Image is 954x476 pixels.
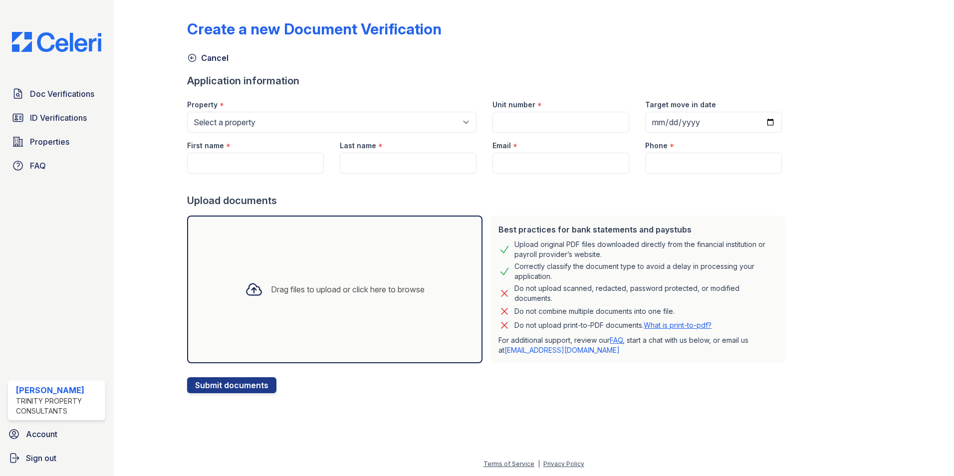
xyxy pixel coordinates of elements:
[514,239,778,259] div: Upload original PDF files downloaded directly from the financial institution or payroll provider’...
[645,141,668,151] label: Phone
[271,283,425,295] div: Drag files to upload or click here to browse
[187,100,218,110] label: Property
[538,460,540,468] div: |
[492,100,535,110] label: Unit number
[8,156,105,176] a: FAQ
[26,428,57,440] span: Account
[492,141,511,151] label: Email
[4,424,109,444] a: Account
[187,377,276,393] button: Submit documents
[340,141,376,151] label: Last name
[16,396,101,416] div: Trinity Property Consultants
[8,132,105,152] a: Properties
[514,283,778,303] div: Do not upload scanned, redacted, password protected, or modified documents.
[187,194,790,208] div: Upload documents
[187,20,442,38] div: Create a new Document Verification
[187,74,790,88] div: Application information
[514,305,675,317] div: Do not combine multiple documents into one file.
[187,141,224,151] label: First name
[514,261,778,281] div: Correctly classify the document type to avoid a delay in processing your application.
[498,335,778,355] p: For additional support, review our , start a chat with us below, or email us at
[16,384,101,396] div: [PERSON_NAME]
[30,112,87,124] span: ID Verifications
[30,136,69,148] span: Properties
[187,52,229,64] a: Cancel
[4,32,109,52] img: CE_Logo_Blue-a8612792a0a2168367f1c8372b55b34899dd931a85d93a1a3d3e32e68fde9ad4.png
[543,460,584,468] a: Privacy Policy
[30,160,46,172] span: FAQ
[4,448,109,468] a: Sign out
[8,84,105,104] a: Doc Verifications
[26,452,56,464] span: Sign out
[8,108,105,128] a: ID Verifications
[504,346,620,354] a: [EMAIL_ADDRESS][DOMAIN_NAME]
[644,321,712,329] a: What is print-to-pdf?
[514,320,712,330] p: Do not upload print-to-PDF documents.
[610,336,623,344] a: FAQ
[498,224,778,236] div: Best practices for bank statements and paystubs
[483,460,534,468] a: Terms of Service
[645,100,716,110] label: Target move in date
[30,88,94,100] span: Doc Verifications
